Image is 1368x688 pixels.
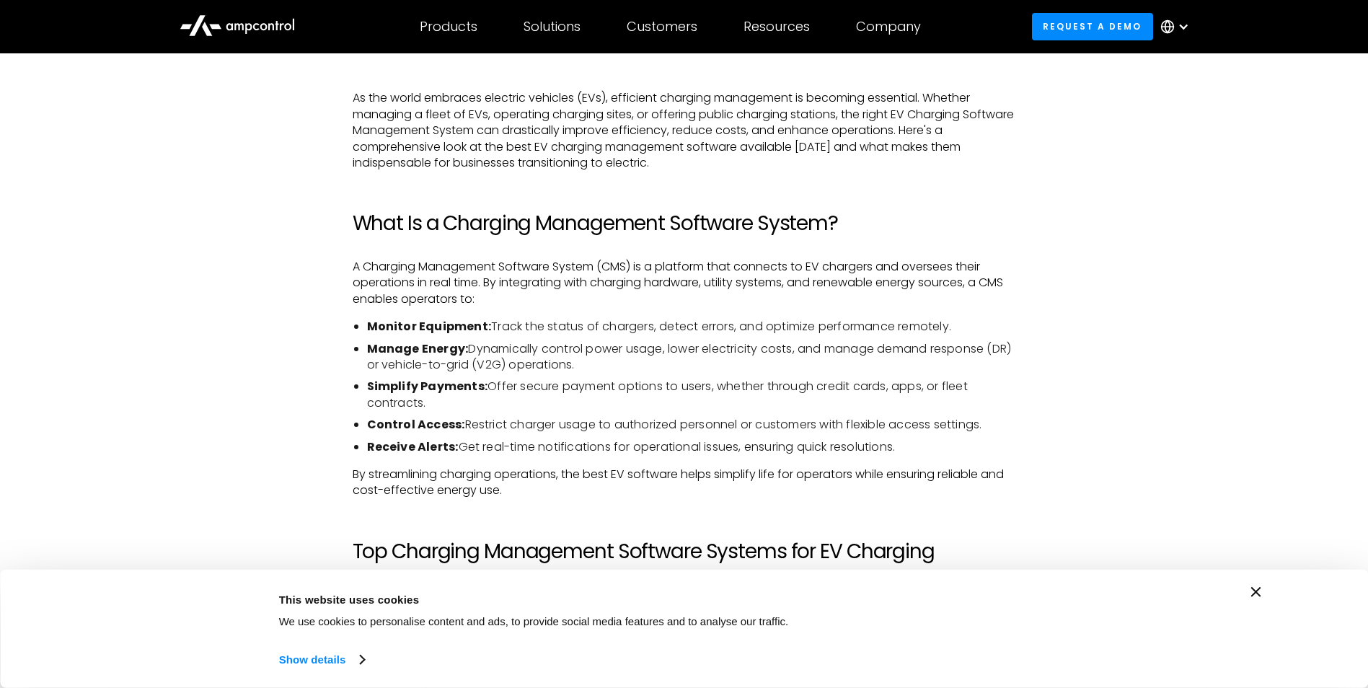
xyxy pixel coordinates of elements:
[367,340,469,357] strong: Manage Energy:
[367,318,492,335] strong: Monitor Equipment:
[524,19,581,35] div: Solutions
[367,438,459,455] strong: Receive Alerts:
[367,378,488,394] strong: Simplify Payments:
[420,19,477,35] div: Products
[627,19,697,35] div: Customers
[353,467,1016,499] p: By streamlining charging operations, the best EV software helps simplify life for operators while...
[367,341,1016,374] li: Dynamically control power usage, lower electricity costs, and manage demand response (DR) or vehi...
[1251,587,1261,597] button: Close banner
[367,417,1016,433] li: Restrict charger usage to authorized personnel or customers with flexible access settings.
[353,90,1016,171] p: As the world embraces electric vehicles (EVs), efficient charging management is becoming essentia...
[1032,13,1153,40] a: Request a demo
[856,19,921,35] div: Company
[279,591,986,608] div: This website uses cookies
[367,319,1016,335] li: Track the status of chargers, detect errors, and optimize performance remotely.
[367,439,1016,455] li: Get real-time notifications for operational issues, ensuring quick resolutions.
[367,416,465,433] strong: Control Access:
[1018,587,1224,629] button: Okay
[353,211,1016,236] h2: What Is a Charging Management Software System?
[279,649,364,671] a: Show details
[743,19,810,35] div: Resources
[279,615,789,627] span: We use cookies to personalise content and ads, to provide social media features and to analyse ou...
[367,379,1016,411] li: Offer secure payment options to users, whether through credit cards, apps, or fleet contracts.
[353,259,1016,307] p: A Charging Management Software System (CMS) is a platform that connects to EV chargers and overse...
[353,539,1016,564] h2: Top Charging Management Software Systems for EV Charging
